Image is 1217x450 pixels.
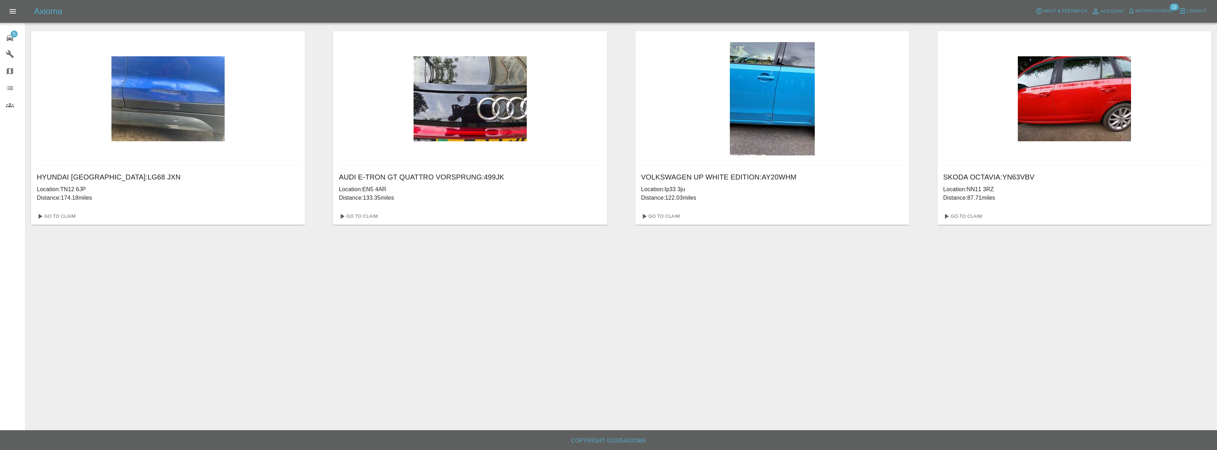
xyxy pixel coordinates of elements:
p: Location: TN12 6JP [37,185,299,194]
p: Distance: 133.35 miles [339,194,601,202]
h6: HYUNDAI [GEOGRAPHIC_DATA] : LG68 JXN [37,171,299,183]
p: Location: EN5 4AR [339,185,601,194]
span: Account [1101,7,1124,16]
p: Distance: 87.71 miles [943,194,1206,202]
h6: AUDI E-TRON GT QUATTRO VORSPRUNG : 499JK [339,171,601,183]
h6: SKODA OCTAVIA : YN63VBV [943,171,1206,183]
span: Notifications [1136,7,1172,15]
button: Open drawer [4,3,21,20]
h6: VOLKSWAGEN UP WHITE EDITION : AY20WHM [641,171,904,183]
button: Notifications [1126,6,1174,17]
button: Help & Feedback [1034,6,1089,17]
p: Distance: 174.18 miles [37,194,299,202]
button: Logout [1177,6,1209,17]
a: Go To Claim [940,211,984,222]
p: Location: NN11 3RZ [943,185,1206,194]
a: Go To Claim [34,211,77,222]
span: 12 [1170,4,1178,11]
span: Help & Feedback [1043,7,1088,15]
a: Go To Claim [336,211,380,222]
a: Go To Claim [638,211,682,222]
h6: Copyright © 2025 Axioma [6,436,1211,446]
p: Distance: 122.03 miles [641,194,904,202]
span: 5 [11,30,18,38]
p: Location: Ip33 3ju [641,185,904,194]
span: Logout [1187,7,1207,15]
a: Account [1090,6,1126,17]
h5: Axioma [34,6,62,17]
